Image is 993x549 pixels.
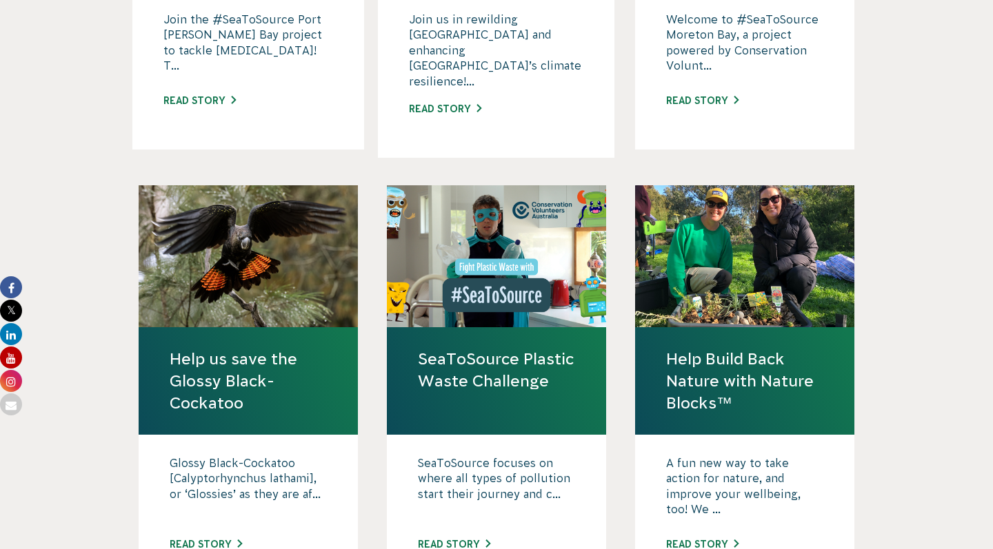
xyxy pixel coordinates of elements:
[666,12,823,81] p: Welcome to #SeaToSource Moreton Bay, a project powered by Conservation Volunt...
[170,455,327,524] p: Glossy Black-Cockatoo [Calyptorhynchus lathami], or ‘Glossies’ as they are af...
[409,12,583,89] p: Join us in rewilding [GEOGRAPHIC_DATA] and enhancing [GEOGRAPHIC_DATA]’s climate resilience!...
[666,455,823,524] p: A fun new way to take action for nature, and improve your wellbeing, too! We ...
[163,95,236,106] a: Read story
[409,103,481,114] a: Read story
[418,348,575,392] a: SeaToSource Plastic Waste Challenge
[170,348,327,415] a: Help us save the Glossy Black-Cockatoo
[666,95,739,106] a: Read story
[163,12,333,81] p: Join the #SeaToSource Port [PERSON_NAME] Bay project to tackle [MEDICAL_DATA]! T...
[418,455,575,524] p: SeaToSource focuses on where all types of pollution start their journey and c...
[666,348,823,415] a: Help Build Back Nature with Nature Blocks™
